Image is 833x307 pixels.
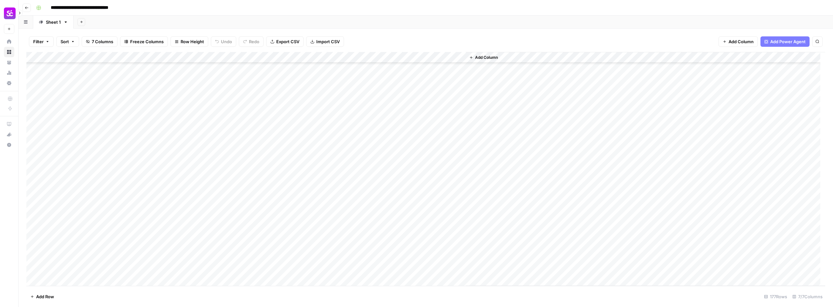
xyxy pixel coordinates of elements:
[29,36,54,47] button: Filter
[467,53,500,62] button: Add Column
[120,36,168,47] button: Freeze Columns
[33,16,74,29] a: Sheet 1
[239,36,264,47] button: Redo
[26,291,58,302] button: Add Row
[56,36,79,47] button: Sort
[4,47,14,57] a: Browse
[306,36,344,47] button: Import CSV
[790,291,825,302] div: 7/7 Columns
[4,119,14,129] a: AirOps Academy
[761,291,790,302] div: 177 Rows
[130,38,164,45] span: Freeze Columns
[4,36,14,47] a: Home
[4,5,14,21] button: Workspace: Smartcat
[760,36,810,47] button: Add Power Agent
[171,36,208,47] button: Row Height
[729,38,754,45] span: Add Column
[36,293,54,300] span: Add Row
[718,36,758,47] button: Add Column
[4,68,14,78] a: Usage
[33,38,44,45] span: Filter
[211,36,236,47] button: Undo
[92,38,113,45] span: 7 Columns
[61,38,69,45] span: Sort
[4,7,16,19] img: Smartcat Logo
[4,78,14,88] a: Settings
[249,38,259,45] span: Redo
[4,129,14,140] button: What's new?
[4,57,14,68] a: Your Data
[770,38,806,45] span: Add Power Agent
[181,38,204,45] span: Row Height
[266,36,304,47] button: Export CSV
[276,38,299,45] span: Export CSV
[221,38,232,45] span: Undo
[46,19,61,25] div: Sheet 1
[475,55,498,60] span: Add Column
[82,36,117,47] button: 7 Columns
[4,140,14,150] button: Help + Support
[316,38,340,45] span: Import CSV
